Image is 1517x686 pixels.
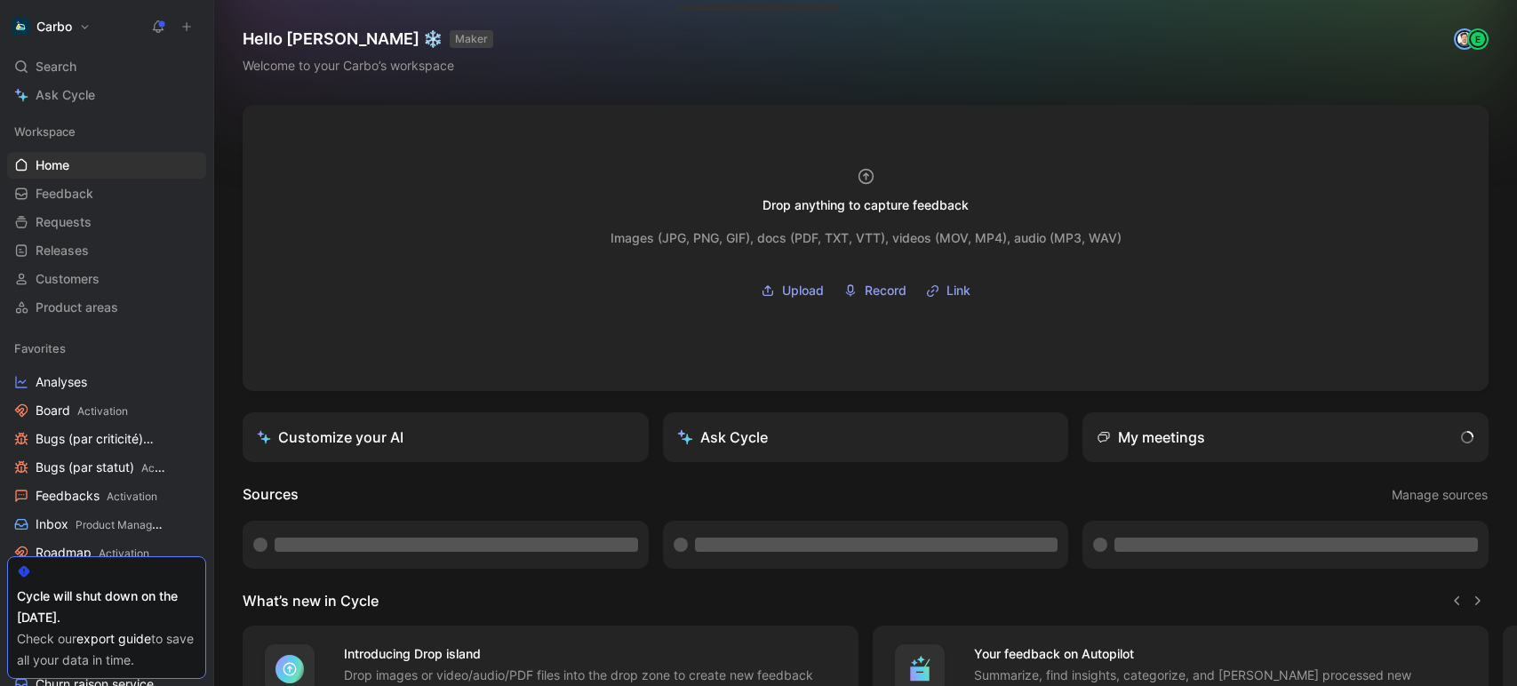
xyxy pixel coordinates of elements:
[1391,483,1489,507] button: Manage sources
[762,195,969,216] div: Drop anything to capture feedback
[837,277,913,304] button: Record
[36,84,95,106] span: Ask Cycle
[7,294,206,321] a: Product areas
[865,280,906,301] span: Record
[243,412,649,462] a: Customize your AI
[946,280,970,301] span: Link
[1456,30,1473,48] img: avatar
[782,280,824,301] span: Upload
[36,242,89,259] span: Releases
[36,19,72,35] h1: Carbo
[17,628,196,671] div: Check our to save all your data in time.
[36,430,168,449] span: Bugs (par criticité)
[36,185,93,203] span: Feedback
[7,118,206,145] div: Workspace
[76,631,151,646] a: export guide
[36,487,157,506] span: Feedbacks
[12,18,29,36] img: Carbo
[7,369,206,395] a: Analyses
[7,539,206,566] a: RoadmapActivation
[7,454,206,481] a: Bugs (par statut)Activation
[7,335,206,362] div: Favorites
[243,590,379,611] h2: What’s new in Cycle
[7,266,206,292] a: Customers
[14,123,76,140] span: Workspace
[36,515,164,534] span: Inbox
[36,299,118,316] span: Product areas
[920,277,977,304] button: Link
[36,156,69,174] span: Home
[243,55,493,76] div: Welcome to your Carbo’s workspace
[17,586,196,628] div: Cycle will shut down on the [DATE].
[36,213,92,231] span: Requests
[1469,30,1487,48] div: E
[77,404,128,418] span: Activation
[755,277,830,304] button: Upload
[344,643,837,665] h4: Introducing Drop island
[1392,484,1488,506] span: Manage sources
[36,544,149,562] span: Roadmap
[7,483,206,509] a: FeedbacksActivation
[36,402,128,420] span: Board
[7,237,206,264] a: Releases
[36,56,76,77] span: Search
[7,426,206,452] a: Bugs (par criticité)Activation
[36,270,100,288] span: Customers
[611,227,1122,249] div: Images (JPG, PNG, GIF), docs (PDF, TXT, VTT), videos (MOV, MP4), audio (MP3, WAV)
[7,511,206,538] a: InboxProduct Management
[7,397,206,424] a: BoardActivation
[14,339,66,357] span: Favorites
[243,483,299,507] h2: Sources
[663,412,1069,462] button: Ask Cycle
[257,427,403,448] div: Customize your AI
[36,373,87,391] span: Analyses
[7,82,206,108] a: Ask Cycle
[1097,427,1205,448] div: My meetings
[7,53,206,80] div: Search
[243,28,493,50] h1: Hello [PERSON_NAME] ❄️
[76,518,183,531] span: Product Management
[974,643,1467,665] h4: Your feedback on Autopilot
[7,14,95,39] button: CarboCarbo
[450,30,493,48] button: MAKER
[107,490,157,503] span: Activation
[7,180,206,207] a: Feedback
[141,461,192,475] span: Activation
[677,427,768,448] div: Ask Cycle
[99,546,149,560] span: Activation
[7,209,206,235] a: Requests
[7,152,206,179] a: Home
[36,459,166,477] span: Bugs (par statut)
